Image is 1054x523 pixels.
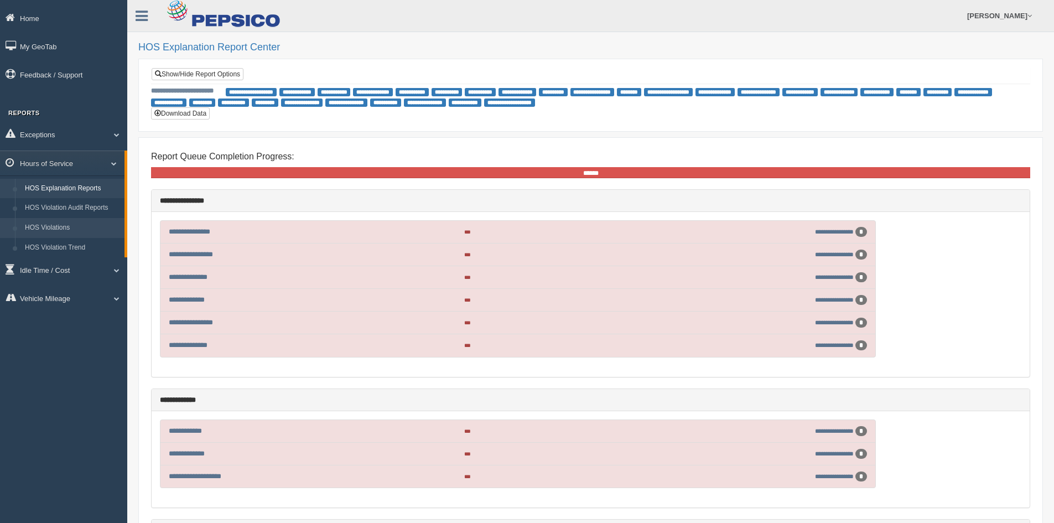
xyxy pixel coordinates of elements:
a: HOS Violation Audit Reports [20,198,124,218]
button: Download Data [151,107,210,120]
h4: Report Queue Completion Progress: [151,152,1030,162]
a: Show/Hide Report Options [152,68,243,80]
a: HOS Violations [20,218,124,238]
a: HOS Explanation Reports [20,179,124,199]
a: HOS Violation Trend [20,238,124,258]
h2: HOS Explanation Report Center [138,42,1043,53]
